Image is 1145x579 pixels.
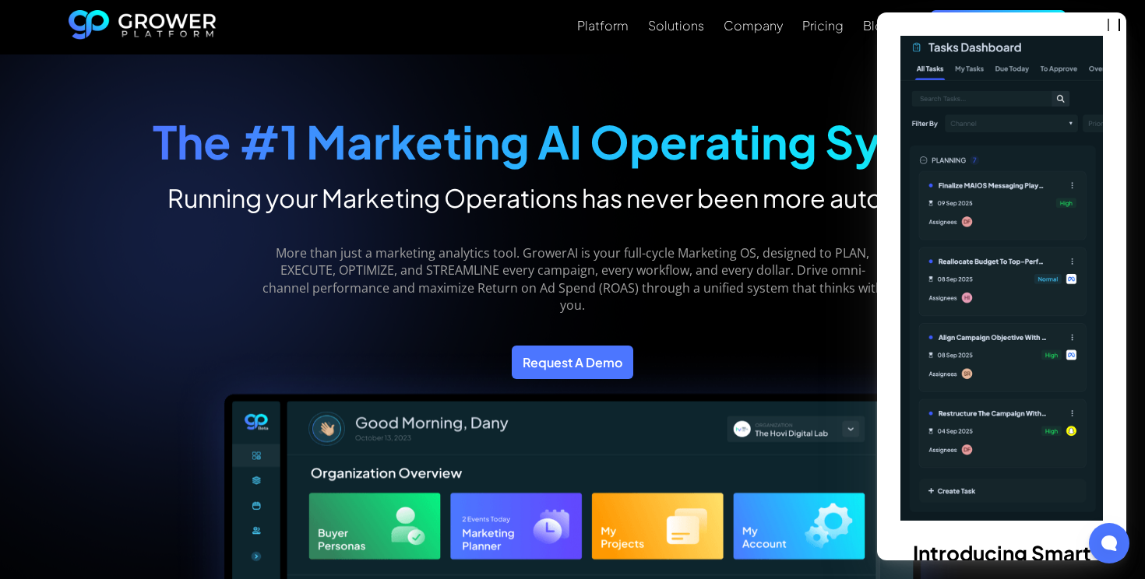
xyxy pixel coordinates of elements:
div: Pricing [802,18,844,33]
img: _p793ks5ak-banner [900,36,1103,521]
div: Blog [863,18,892,33]
a: Solutions [648,16,704,35]
div: Solutions [648,18,704,33]
h2: Running your Marketing Operations has never been more autonomous [153,182,993,213]
a: Request A Demo [512,346,633,379]
a: home [69,10,217,44]
a: Company [724,16,783,35]
a: Blog [863,16,892,35]
a: Platform [577,16,629,35]
button: close [1108,19,1120,31]
strong: The #1 Marketing AI Operating System [153,113,993,170]
a: Request a demo [931,10,1066,44]
div: Company [724,18,783,33]
div: Platform [577,18,629,33]
p: More than just a marketing analytics tool. GrowerAI is your full-cycle Marketing OS, designed to ... [260,244,886,314]
a: Pricing [802,16,844,35]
